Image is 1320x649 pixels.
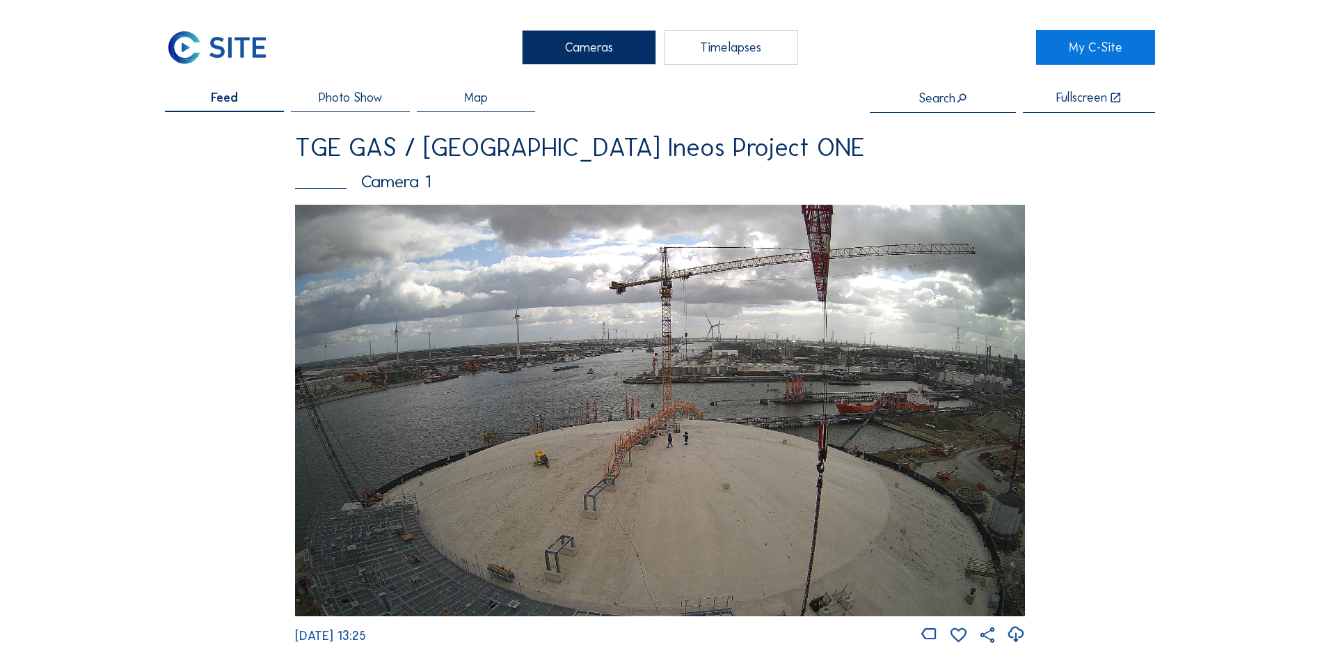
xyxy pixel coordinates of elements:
div: Camera 1 [295,173,1025,190]
div: Fullscreen [1056,91,1107,104]
span: Photo Show [319,91,382,104]
div: TGE GAS / [GEOGRAPHIC_DATA] Ineos Project ONE [295,135,1025,160]
div: Timelapses [664,30,798,65]
span: [DATE] 13:25 [295,628,366,643]
div: Cameras [522,30,656,65]
img: Image [295,205,1025,616]
span: Feed [211,91,238,104]
a: My C-Site [1036,30,1155,65]
img: C-SITE Logo [165,30,269,65]
a: C-SITE Logo [165,30,284,65]
span: Map [464,91,488,104]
